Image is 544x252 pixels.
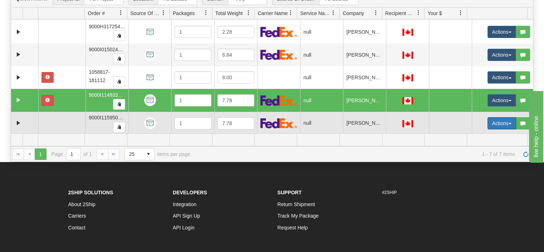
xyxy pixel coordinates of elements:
[402,120,413,127] img: CA
[260,95,297,105] img: FedEx Express®
[89,92,138,98] span: 9000I114933_DUVET
[200,151,515,157] span: 1 - 7 of 7 items
[129,151,138,158] span: 25
[382,190,476,195] h6: #2SHIP
[173,201,196,207] a: Integration
[5,4,66,13] div: live help - online
[427,10,442,17] span: Your $
[402,29,413,36] img: CA
[455,7,467,19] a: Your $ filter column settings
[113,99,125,110] button: Copy to clipboard
[300,43,343,66] td: null
[402,52,413,59] img: CA
[144,72,156,84] img: API
[14,50,23,59] a: Expand
[113,30,125,41] button: Copy to clipboard
[124,148,155,160] span: Page sizes drop down
[14,119,23,128] a: Expand
[143,148,154,160] span: select
[487,117,516,129] button: Actions
[343,20,386,43] td: [PERSON_NAME]
[258,10,288,17] span: Carrier Name
[300,89,343,112] td: null
[68,225,85,230] a: Contact
[402,74,413,81] img: CA
[173,213,200,219] a: API Sign Up
[124,148,190,160] span: items per page
[412,7,424,19] a: Recipient Country filter column settings
[115,7,127,19] a: Order # filter column settings
[68,213,86,219] a: Carriers
[215,10,243,17] span: Total Weight
[173,190,207,195] strong: Developers
[343,112,386,135] td: [PERSON_NAME]
[528,89,543,162] iframe: chat widget
[278,225,308,230] a: Request Help
[300,20,343,43] td: null
[487,71,516,84] button: Actions
[113,76,125,87] button: Copy to clipboard
[89,115,138,120] span: 9000I115950_DUVET
[343,89,386,112] td: [PERSON_NAME]
[343,66,386,89] td: [PERSON_NAME]
[242,7,254,19] a: Total Weight filter column settings
[487,94,516,106] button: Actions
[278,201,315,207] a: Return Shipment
[200,7,212,19] a: Packages filter column settings
[300,112,343,135] td: null
[278,213,319,219] a: Track My Package
[278,190,302,195] strong: Support
[66,148,80,160] input: Page 1
[157,7,170,19] a: Source Of Order filter column settings
[14,73,23,82] a: Expand
[144,26,156,38] img: API
[260,27,297,37] img: FedEx Express®
[89,69,110,83] span: 1058817-181112
[487,49,516,61] button: Actions
[35,148,46,160] span: Page 1
[260,118,297,128] img: FedEx Express®
[144,49,156,61] img: API
[68,201,95,207] a: About 2Ship
[113,122,125,133] button: Copy to clipboard
[487,26,516,38] button: Actions
[343,10,364,17] span: Company
[327,7,339,19] a: Service Name filter column settings
[370,7,382,19] a: Company filter column settings
[130,10,161,17] span: Source Of Order
[385,10,416,17] span: Recipient Country
[89,24,140,29] span: 9000H317254_DUVET
[144,94,156,106] img: API
[520,148,531,160] a: Refresh
[14,96,23,105] a: Expand
[343,43,386,66] td: [PERSON_NAME]
[300,66,343,89] td: null
[402,97,413,104] img: CA
[173,10,195,17] span: Packages
[300,10,330,17] span: Service Name
[113,53,125,64] button: Copy to clipboard
[285,7,297,19] a: Carrier Name filter column settings
[144,117,156,129] img: API
[14,28,23,37] a: Expand
[88,10,104,17] span: Order #
[52,148,92,160] span: Page of 1
[260,49,297,60] img: FedEx Express®
[173,225,195,230] a: API Login
[89,47,138,52] span: 9000I015024_DUVET
[68,190,113,195] strong: 2Ship Solutions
